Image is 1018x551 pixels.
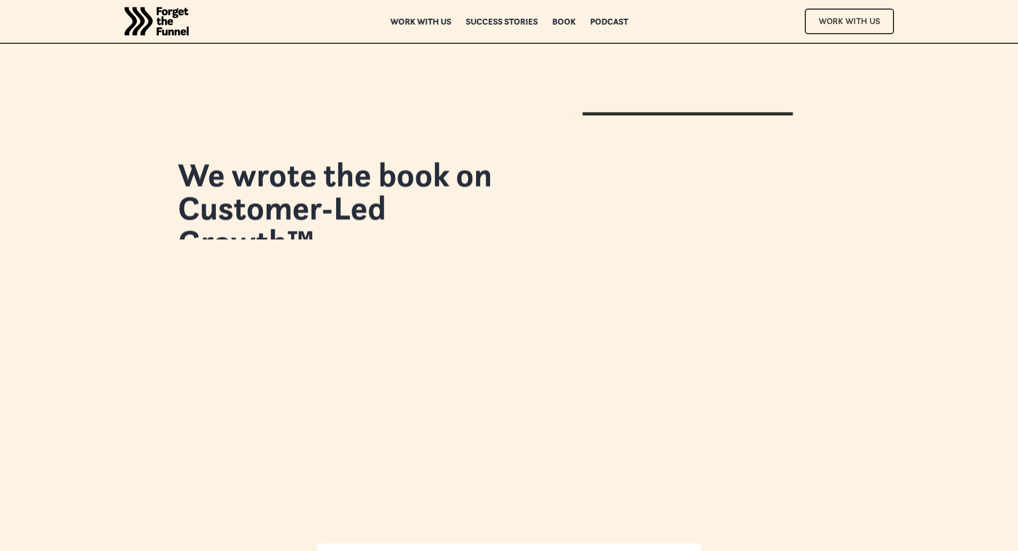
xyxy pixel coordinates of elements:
a: Book [552,18,576,25]
a: Work with us [390,18,451,25]
a: Success Stories [465,18,538,25]
h1: We wrote the book on Customer-Led Growth™ [178,158,496,258]
a: Podcast [590,18,628,25]
a: Work With Us [805,9,894,34]
img: Forget The Funnel book cover [554,73,809,480]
